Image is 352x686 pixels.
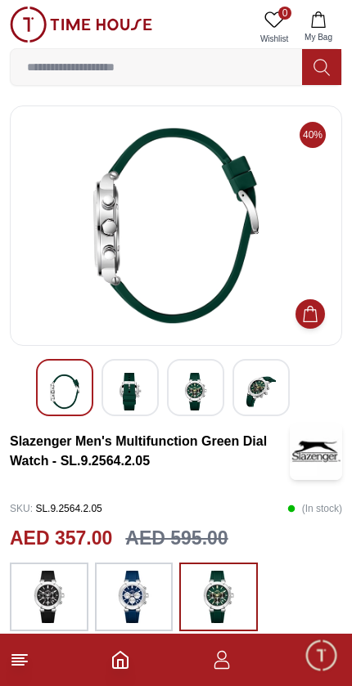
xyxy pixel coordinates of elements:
[10,503,33,514] span: SKU :
[10,496,102,521] p: SL.9.2564.2.05
[296,299,325,329] button: Add to Cart
[24,119,328,332] img: Slazenger Men's Multifunction Black Dial Watch - SL.9.2564.2.01
[50,373,79,410] img: Slazenger Men's Multifunction Black Dial Watch - SL.9.2564.2.01
[290,423,342,480] img: Slazenger Men's Multifunction Green Dial Watch - SL.9.2564.2.05
[10,7,152,43] img: ...
[10,432,290,471] h3: Slazenger Men's Multifunction Green Dial Watch - SL.9.2564.2.05
[278,7,291,20] span: 0
[298,31,339,43] span: My Bag
[198,571,239,623] img: ...
[304,638,340,674] div: Chat Widget
[246,373,276,410] img: Slazenger Men's Multifunction Black Dial Watch - SL.9.2564.2.01
[254,33,295,45] span: Wishlist
[181,373,210,410] img: Slazenger Men's Multifunction Black Dial Watch - SL.9.2564.2.01
[125,524,228,553] h3: AED 595.00
[295,7,342,48] button: My Bag
[115,373,145,410] img: Slazenger Men's Multifunction Black Dial Watch - SL.9.2564.2.01
[287,496,342,521] p: ( In stock )
[254,7,295,48] a: 0Wishlist
[29,571,70,623] img: ...
[113,571,154,623] img: ...
[300,122,326,148] span: 40%
[10,524,112,553] h2: AED 357.00
[111,650,130,670] a: Home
